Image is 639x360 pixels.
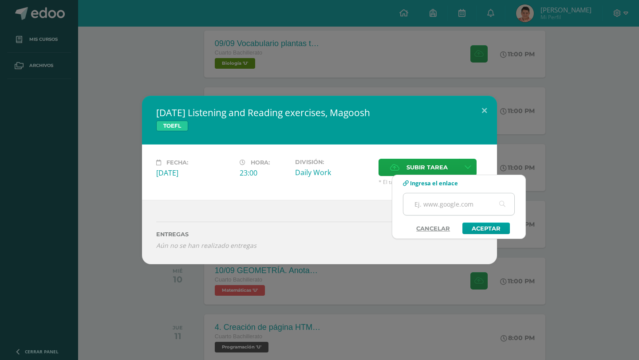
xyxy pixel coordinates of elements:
button: Close (Esc) [472,96,497,126]
a: Aceptar [462,223,510,234]
span: Ingresa el enlace [410,179,458,187]
h2: [DATE] Listening and Reading exercises, Magoosh [156,106,483,119]
label: División: [295,159,371,165]
div: 23:00 [240,168,288,178]
a: Cancelar [407,223,459,234]
label: ENTREGAS [156,231,483,238]
span: TOEFL [156,121,188,131]
span: Subir tarea [406,159,448,176]
span: Hora: [251,159,270,166]
span: Fecha: [166,159,188,166]
div: Daily Work [295,168,371,177]
input: Ej. www.google.com [403,193,514,215]
div: [DATE] [156,168,233,178]
i: Aún no se han realizado entregas [156,241,483,250]
span: * El tamaño máximo permitido es 50 MB [379,178,483,186]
